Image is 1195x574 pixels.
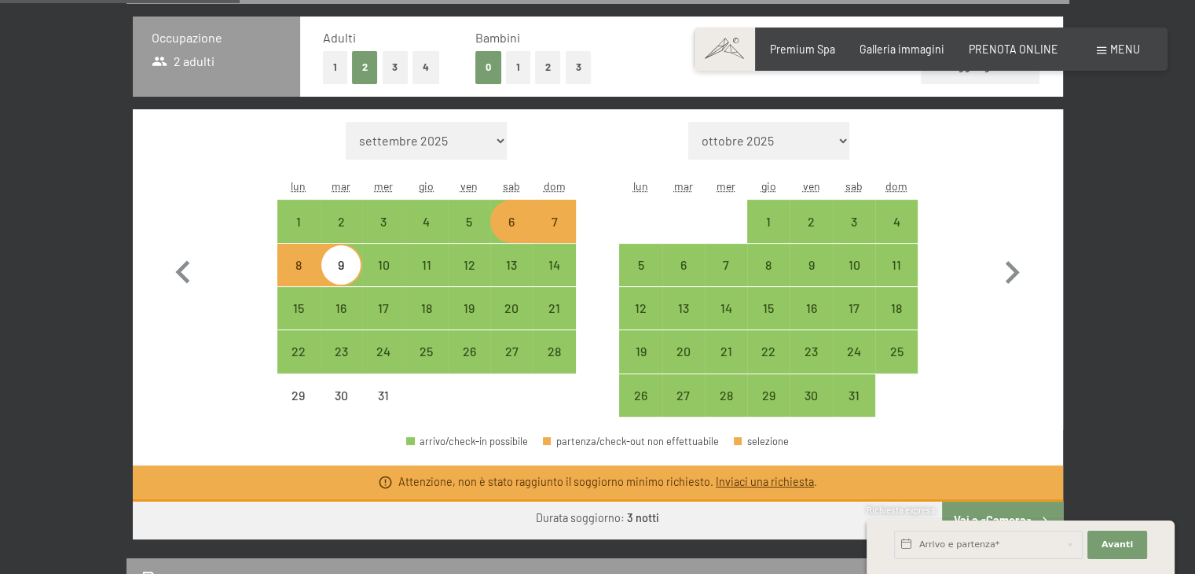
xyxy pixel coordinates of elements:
[747,244,790,286] div: arrivo/check-in possibile
[383,51,409,83] button: 3
[448,200,490,242] div: Fri Dec 05 2025
[277,244,320,286] div: Mon Dec 08 2025
[877,302,916,341] div: 18
[277,200,320,242] div: arrivo/check-in possibile
[533,287,575,329] div: Sun Dec 21 2025
[619,330,662,373] div: Mon Jan 19 2026
[834,215,874,255] div: 3
[323,51,347,83] button: 1
[791,345,830,385] div: 23
[790,330,832,373] div: arrivo/check-in possibile
[362,374,405,417] div: Wed Dec 31 2025
[449,259,489,298] div: 12
[662,244,705,286] div: arrivo/check-in possibile
[449,345,489,385] div: 26
[674,179,693,193] abbr: martedì
[833,330,875,373] div: arrivo/check-in possibile
[364,259,403,298] div: 10
[803,179,820,193] abbr: venerdì
[734,436,789,447] div: selezione
[747,200,790,242] div: arrivo/check-in possibile
[475,30,520,45] span: Bambini
[407,215,446,255] div: 4
[405,244,448,286] div: Thu Dec 11 2025
[860,42,944,56] a: Galleria immagini
[490,244,533,286] div: arrivo/check-in possibile
[362,200,405,242] div: Wed Dec 03 2025
[761,179,776,193] abbr: giovedì
[406,436,528,447] div: arrivo/check-in possibile
[875,287,918,329] div: arrivo/check-in possibile
[277,287,320,329] div: arrivo/check-in possibile
[362,244,405,286] div: Wed Dec 10 2025
[621,389,660,429] div: 26
[790,330,832,373] div: Fri Jan 23 2026
[407,345,446,385] div: 25
[405,287,448,329] div: arrivo/check-in possibile
[492,345,531,385] div: 27
[875,330,918,373] div: Sun Jan 25 2026
[845,179,863,193] abbr: sabato
[533,330,575,373] div: Sun Dec 28 2025
[544,179,566,193] abbr: domenica
[619,374,662,417] div: arrivo/check-in possibile
[277,330,320,373] div: arrivo/check-in possibile
[1102,539,1133,551] span: Avanti
[277,374,320,417] div: Mon Dec 29 2025
[448,287,490,329] div: Fri Dec 19 2025
[747,330,790,373] div: arrivo/check-in possibile
[834,389,874,429] div: 31
[277,330,320,373] div: Mon Dec 22 2025
[790,287,832,329] div: arrivo/check-in possibile
[833,330,875,373] div: Sat Jan 24 2026
[749,259,788,298] div: 8
[475,51,501,83] button: 0
[362,330,405,373] div: Wed Dec 24 2025
[705,330,747,373] div: arrivo/check-in possibile
[749,389,788,429] div: 29
[706,389,746,429] div: 28
[543,436,719,447] div: partenza/check-out non effettuabile
[619,244,662,286] div: Mon Jan 05 2026
[885,179,907,193] abbr: domenica
[867,505,936,515] span: Richiesta express
[448,287,490,329] div: arrivo/check-in possibile
[875,330,918,373] div: arrivo/check-in possibile
[533,287,575,329] div: arrivo/check-in possibile
[279,259,318,298] div: 8
[277,287,320,329] div: Mon Dec 15 2025
[534,302,574,341] div: 21
[534,215,574,255] div: 7
[662,330,705,373] div: arrivo/check-in possibile
[662,374,705,417] div: arrivo/check-in possibile
[790,244,832,286] div: Fri Jan 09 2026
[705,374,747,417] div: Wed Jan 28 2026
[503,179,520,193] abbr: sabato
[747,374,790,417] div: arrivo/check-in possibile
[749,345,788,385] div: 22
[152,53,215,70] span: 2 adulti
[536,510,659,526] div: Durata soggiorno:
[320,330,362,373] div: arrivo/check-in possibile
[332,179,350,193] abbr: martedì
[1087,531,1147,559] button: Avanti
[747,287,790,329] div: Thu Jan 15 2026
[364,215,403,255] div: 3
[942,502,1062,539] button: Vai a «Camera»
[320,287,362,329] div: arrivo/check-in possibile
[362,287,405,329] div: Wed Dec 17 2025
[321,302,361,341] div: 16
[705,244,747,286] div: arrivo/check-in possibile
[320,244,362,286] div: arrivo/check-in possibile
[533,200,575,242] div: Sun Dec 07 2025
[320,374,362,417] div: arrivo/check-in non effettuabile
[790,374,832,417] div: Fri Jan 30 2026
[533,244,575,286] div: Sun Dec 14 2025
[291,179,306,193] abbr: lunedì
[1110,42,1140,56] span: Menu
[875,244,918,286] div: Sun Jan 11 2026
[407,259,446,298] div: 11
[619,374,662,417] div: Mon Jan 26 2026
[706,345,746,385] div: 21
[875,287,918,329] div: Sun Jan 18 2026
